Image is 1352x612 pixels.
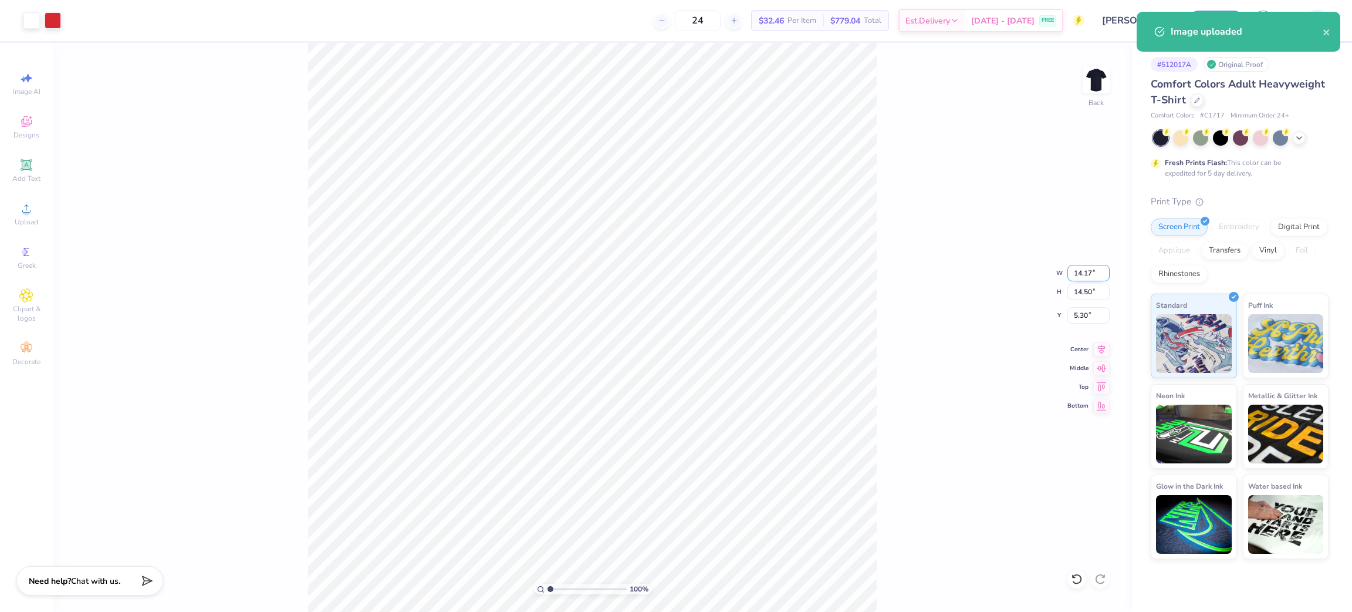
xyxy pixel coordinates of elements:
[1156,314,1232,373] img: Standard
[1151,77,1325,107] span: Comfort Colors Adult Heavyweight T-Shirt
[12,174,40,183] span: Add Text
[1270,218,1327,236] div: Digital Print
[1151,57,1198,72] div: # 512017A
[1201,242,1248,260] div: Transfers
[1231,111,1289,121] span: Minimum Order: 24 +
[1156,480,1223,492] span: Glow in the Dark Ink
[1084,68,1108,92] img: Back
[1204,57,1269,72] div: Original Proof
[675,10,721,31] input: – –
[1151,265,1208,283] div: Rhinestones
[1248,389,1317,402] span: Metallic & Glitter Ink
[1151,111,1194,121] span: Comfort Colors
[1248,314,1324,373] img: Puff Ink
[13,130,39,140] span: Designs
[13,87,40,96] span: Image AI
[1151,218,1208,236] div: Screen Print
[1165,157,1309,179] div: This color can be expedited for 5 day delivery.
[787,15,816,27] span: Per Item
[1042,16,1054,25] span: FREE
[1248,480,1302,492] span: Water based Ink
[1248,405,1324,463] img: Metallic & Glitter Ink
[830,15,860,27] span: $779.04
[1156,299,1187,311] span: Standard
[18,261,36,270] span: Greek
[1288,242,1316,260] div: Foil
[1067,383,1089,391] span: Top
[1248,299,1273,311] span: Puff Ink
[1171,25,1323,39] div: Image uploaded
[29,576,71,587] strong: Need help?
[1200,111,1225,121] span: # C1717
[1067,402,1089,410] span: Bottom
[905,15,950,27] span: Est. Delivery
[71,576,120,587] span: Chat with us.
[15,217,38,227] span: Upload
[1089,97,1104,108] div: Back
[971,15,1035,27] span: [DATE] - [DATE]
[1151,195,1329,209] div: Print Type
[1165,158,1227,167] strong: Fresh Prints Flash:
[1248,495,1324,554] img: Water based Ink
[1156,405,1232,463] img: Neon Ink
[12,357,40,366] span: Decorate
[864,15,881,27] span: Total
[1211,218,1267,236] div: Embroidery
[6,304,47,323] span: Clipart & logos
[1323,25,1331,39] button: close
[1156,495,1232,554] img: Glow in the Dark Ink
[759,15,784,27] span: $32.46
[1093,9,1179,32] input: Untitled Design
[1156,389,1185,402] span: Neon Ink
[1151,242,1198,260] div: Applique
[1067,364,1089,372] span: Middle
[1067,345,1089,354] span: Center
[1252,242,1285,260] div: Vinyl
[630,584,648,594] span: 100 %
